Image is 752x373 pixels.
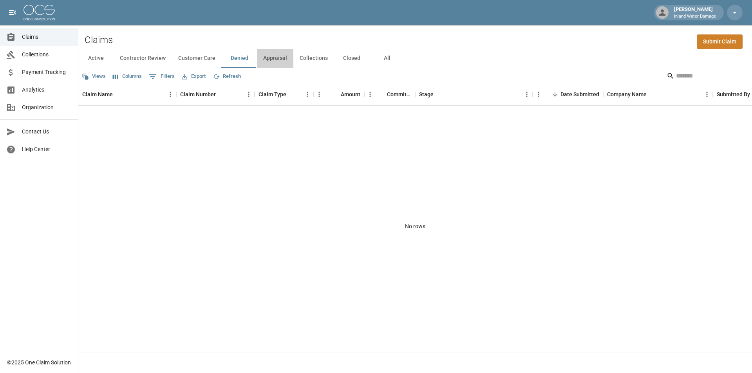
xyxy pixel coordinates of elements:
span: Help Center [22,145,72,153]
div: Claim Number [176,83,255,105]
div: Stage [415,83,533,105]
div: Company Name [607,83,647,105]
div: Committed Amount [387,83,411,105]
div: Amount [313,83,364,105]
button: Appraisal [257,49,293,68]
a: Submit Claim [697,34,743,49]
h2: Claims [85,34,113,46]
button: Closed [334,49,369,68]
span: Organization [22,103,72,112]
p: Inland Water Damage [674,13,716,20]
div: © 2025 One Claim Solution [7,359,71,366]
div: [PERSON_NAME] [671,5,719,20]
button: Export [180,70,208,83]
div: Committed Amount [364,83,415,105]
button: Menu [533,88,544,100]
button: Menu [243,88,255,100]
div: Amount [341,83,360,105]
span: Contact Us [22,128,72,136]
button: Views [80,70,108,83]
button: Sort [216,89,227,100]
div: Company Name [603,83,713,105]
div: Claim Number [180,83,216,105]
button: open drawer [5,5,20,20]
button: Contractor Review [114,49,172,68]
button: Customer Care [172,49,222,68]
button: Menu [364,88,376,100]
button: Sort [376,89,387,100]
button: Menu [313,88,325,100]
button: Active [78,49,114,68]
button: Denied [222,49,257,68]
span: Analytics [22,86,72,94]
button: Sort [647,89,658,100]
button: Sort [330,89,341,100]
span: Payment Tracking [22,68,72,76]
button: Sort [434,89,445,100]
button: Collections [293,49,334,68]
span: Collections [22,50,72,59]
div: Submitted By [717,83,750,105]
button: Sort [286,89,297,100]
img: ocs-logo-white-transparent.png [23,5,55,20]
button: Menu [302,88,313,100]
div: No rows [78,106,752,347]
button: Select columns [111,70,144,83]
button: Show filters [147,70,177,83]
button: Sort [550,89,560,100]
div: Stage [419,83,434,105]
button: All [369,49,405,68]
div: dynamic tabs [78,49,752,68]
div: Date Submitted [533,83,603,105]
button: Menu [164,88,176,100]
button: Refresh [211,70,243,83]
div: Claim Type [255,83,313,105]
div: Claim Name [82,83,113,105]
span: Claims [22,33,72,41]
div: Search [667,70,750,84]
button: Sort [113,89,124,100]
button: Menu [521,88,533,100]
div: Claim Name [78,83,176,105]
div: Date Submitted [560,83,599,105]
div: Claim Type [258,83,286,105]
button: Menu [701,88,713,100]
